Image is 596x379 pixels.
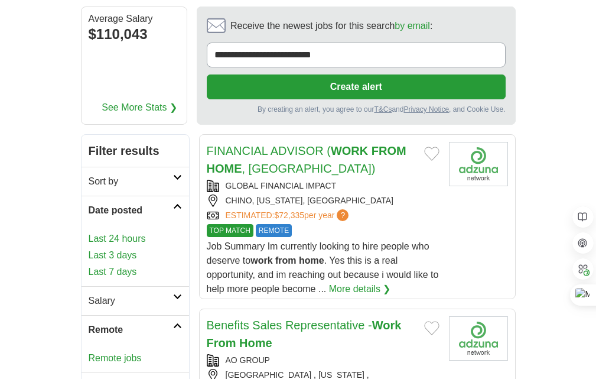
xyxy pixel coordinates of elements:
a: ESTIMATED:$72,335per year? [226,209,351,222]
h2: Remote [89,323,173,337]
a: Last 7 days [89,265,182,279]
a: Sort by [82,167,189,196]
a: T&Cs [374,105,392,114]
div: AO GROUP [207,354,439,367]
h2: Date posted [89,203,173,218]
strong: from [275,255,297,265]
a: More details ❯ [329,282,391,296]
a: Date posted [82,196,189,225]
span: ? [337,209,349,221]
strong: From [207,336,236,349]
a: Benefits Sales Representative -Work From Home [207,319,402,349]
img: Company logo [449,142,508,186]
div: GLOBAL FINANCIAL IMPACT [207,180,439,192]
span: Receive the newest jobs for this search : [230,19,432,33]
div: By creating an alert, you agree to our and , and Cookie Use. [207,104,506,115]
button: Add to favorite jobs [424,321,439,335]
a: Privacy Notice [403,105,449,114]
strong: home [299,255,324,265]
a: See More Stats ❯ [102,101,177,115]
div: $110,043 [89,24,180,45]
button: Add to favorite jobs [424,147,439,161]
strong: work [250,255,272,265]
h2: Salary [89,294,173,308]
strong: Home [239,336,272,349]
div: Average Salary [89,14,180,24]
span: TOP MATCH [207,224,253,237]
strong: FROM [372,144,406,157]
a: Salary [82,286,189,315]
a: Last 3 days [89,248,182,263]
strong: Work [372,319,402,332]
h2: Filter results [82,135,189,167]
span: REMOTE [256,224,292,237]
a: Last 24 hours [89,232,182,246]
a: Remote [82,315,189,344]
button: Create alert [207,74,506,99]
div: CHINO, [US_STATE], [GEOGRAPHIC_DATA] [207,195,439,207]
a: Remote jobs [89,353,142,363]
a: FINANCIAL ADVISOR (WORK FROM HOME, [GEOGRAPHIC_DATA]) [207,144,406,175]
h2: Sort by [89,174,173,189]
span: $72,335 [274,210,304,220]
strong: HOME [207,162,242,175]
span: Job Summary Im currently looking to hire people who deserve to . Yes this is a real opportunity, ... [207,241,439,294]
a: by email [395,21,430,31]
img: Company logo [449,316,508,361]
strong: WORK [331,144,368,157]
